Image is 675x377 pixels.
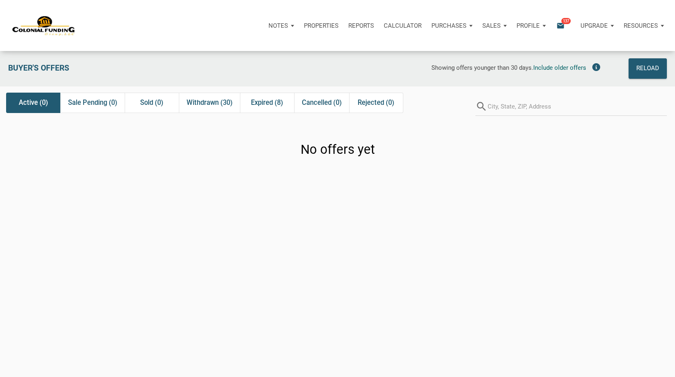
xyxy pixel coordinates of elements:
button: Reports [343,13,379,38]
span: Expired (8) [251,98,283,108]
a: Properties [299,13,343,38]
div: Active (0) [6,93,60,113]
p: Sales [482,22,501,29]
p: Reports [348,22,374,29]
div: Reload [636,63,659,75]
p: Profile [517,22,540,29]
div: Rejected (0) [349,93,403,113]
div: Withdrawn (30) [179,93,240,113]
p: Properties [304,22,339,29]
i: search [475,98,488,116]
button: email137 [550,13,576,38]
div: Expired (8) [240,93,294,113]
p: Notes [268,22,288,29]
p: Purchases [431,22,466,29]
img: NoteUnlimited [12,15,75,36]
span: Withdrawn (30) [187,98,233,108]
button: Sales [477,13,512,38]
span: Cancelled (0) [302,98,342,108]
div: Sale Pending (0) [60,93,125,113]
h3: No offers yet [301,141,375,159]
p: Upgrade [580,22,608,29]
button: Resources [619,13,669,38]
span: Active (0) [19,98,48,108]
button: Profile [512,13,551,38]
div: Cancelled (0) [294,93,349,113]
i: email [556,21,565,30]
span: Include older offers [533,64,586,71]
span: Rejected (0) [358,98,394,108]
span: Sale Pending (0) [68,98,117,108]
span: Sold (0) [140,98,163,108]
span: 137 [561,18,571,24]
button: Upgrade [576,13,619,38]
button: Notes [264,13,299,38]
span: Showing offers younger than 30 days. [431,64,533,71]
div: Sold (0) [125,93,179,113]
p: Calculator [384,22,422,29]
button: Purchases [427,13,477,38]
div: Buyer's Offers [4,58,204,79]
button: Reload [629,58,667,79]
p: Resources [624,22,658,29]
a: Calculator [379,13,427,38]
input: City, State, ZIP, Address [488,98,667,116]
